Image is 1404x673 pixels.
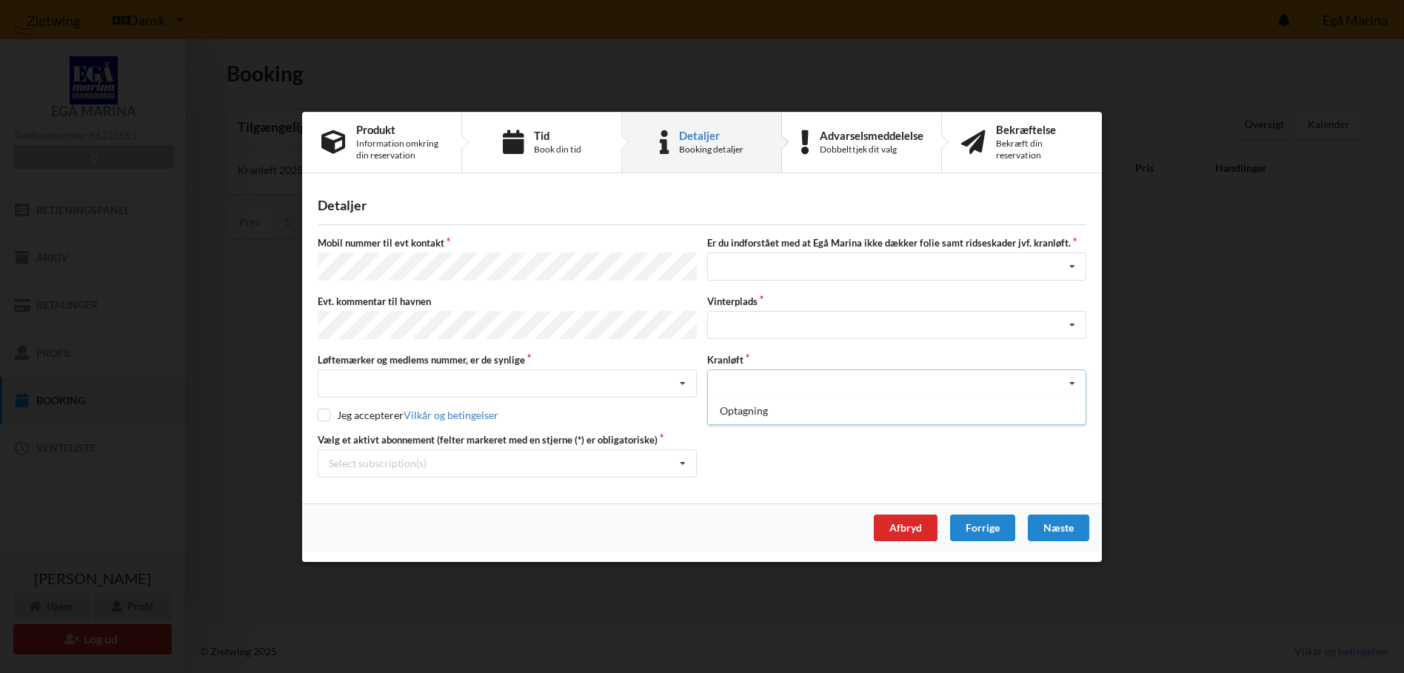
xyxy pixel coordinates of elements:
[318,236,697,250] label: Mobil nummer til evt kontakt
[707,295,1086,308] label: Vinterplads
[356,137,442,161] div: Information omkring din reservation
[996,123,1083,135] div: Bekræftelse
[708,397,1086,424] div: Optagning
[318,409,498,421] label: Jeg accepterer
[996,137,1083,161] div: Bekræft din reservation
[707,352,1086,366] label: Kranløft
[707,236,1086,250] label: Er du indforstået med at Egå Marina ikke dækker folie samt ridseskader jvf. kranløft.
[356,123,442,135] div: Produkt
[534,129,581,141] div: Tid
[679,129,743,141] div: Detaljer
[318,352,697,366] label: Løftemærker og medlems nummer, er de synlige
[318,197,1086,214] div: Detaljer
[820,129,923,141] div: Advarselsmeddelelse
[1028,514,1089,540] div: Næste
[318,295,697,308] label: Evt. kommentar til havnen
[820,143,923,155] div: Dobbelttjek dit valg
[679,143,743,155] div: Booking detaljer
[318,432,697,446] label: Vælg et aktivt abonnement (felter markeret med en stjerne (*) er obligatoriske)
[874,514,937,540] div: Afbryd
[329,457,427,469] div: Select subscription(s)
[534,143,581,155] div: Book din tid
[950,514,1015,540] div: Forrige
[404,409,498,421] a: Vilkår og betingelser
